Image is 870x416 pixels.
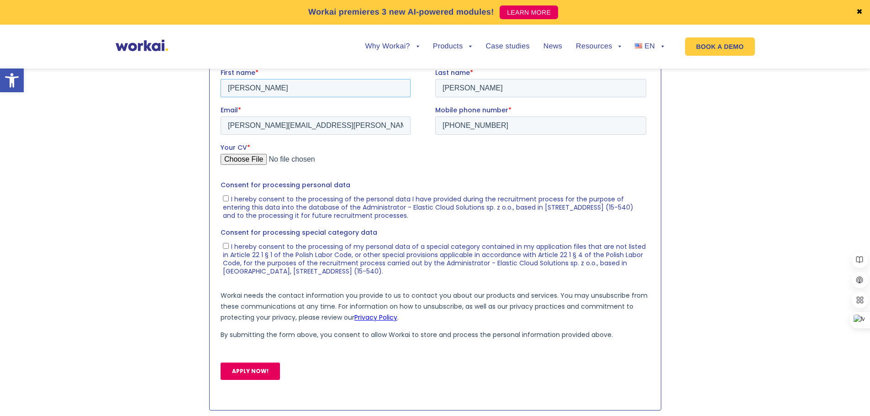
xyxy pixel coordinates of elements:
[644,42,655,50] span: EN
[500,5,558,19] a: LEARN MORE
[856,9,863,16] a: ✖
[308,6,494,18] p: Workai premieres 3 new AI-powered modules!
[685,37,754,56] a: BOOK A DEMO
[543,43,562,50] a: News
[433,43,472,50] a: Products
[485,43,529,50] a: Case studies
[221,68,650,406] iframe: Form 0
[576,43,621,50] a: Resources
[365,43,419,50] a: Why Workai?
